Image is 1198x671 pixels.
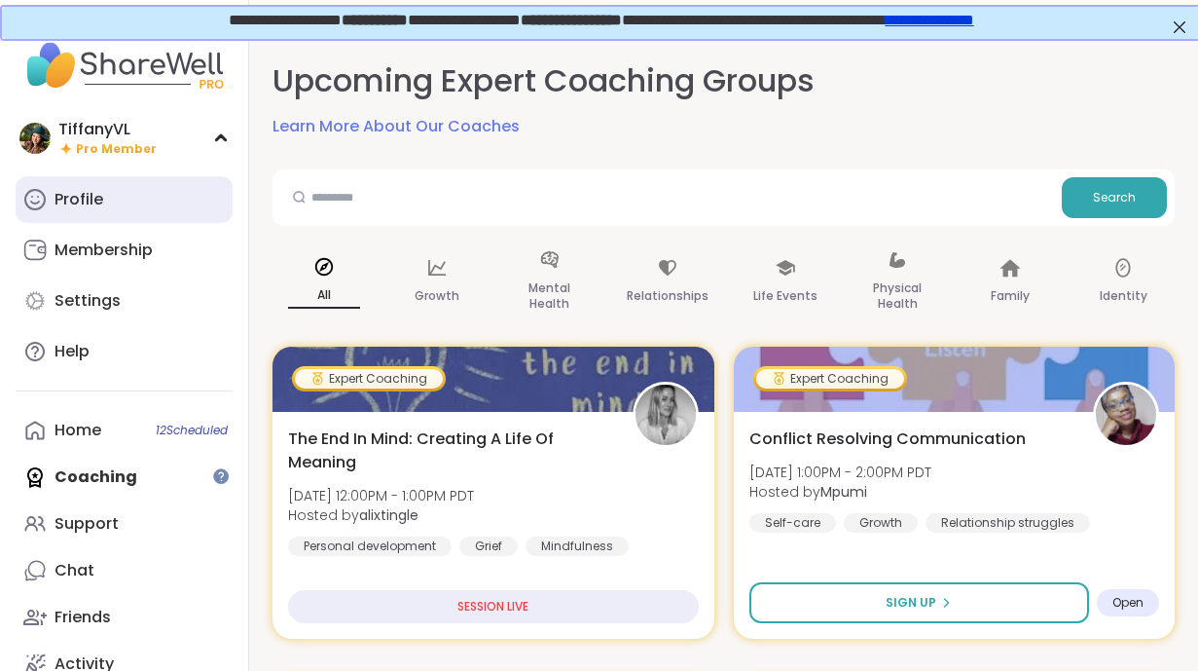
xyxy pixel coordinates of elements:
[54,341,90,362] div: Help
[16,547,233,594] a: Chat
[54,513,119,535] div: Support
[749,428,1026,451] span: Conflict Resolving Communication
[1062,177,1167,218] button: Search
[54,189,103,210] div: Profile
[635,385,696,445] img: alixtingle
[16,227,233,274] a: Membership
[820,482,867,502] b: Mpumi
[288,505,474,525] span: Hosted by
[359,505,418,525] b: alixtingle
[54,607,111,628] div: Friends
[627,284,708,308] p: Relationships
[19,123,51,154] img: TiffanyVL
[749,513,836,533] div: Self-care
[459,537,518,556] div: Grief
[288,283,360,309] p: All
[844,513,918,533] div: Growth
[16,31,233,99] img: ShareWell Nav Logo
[16,328,233,375] a: Help
[213,468,229,484] iframe: Spotlight
[1112,595,1144,611] span: Open
[288,428,611,474] span: The End In Mind: Creating A Life Of Meaning
[749,482,931,502] span: Hosted by
[1100,284,1147,308] p: Identity
[16,594,233,641] a: Friends
[54,240,153,261] div: Membership
[272,115,520,138] a: Learn More About Our Coaches
[756,369,904,389] div: Expert Coaching
[272,59,815,103] h2: Upcoming Expert Coaching Groups
[753,284,817,308] p: Life Events
[749,582,1090,623] button: Sign Up
[54,420,101,441] div: Home
[1096,385,1156,445] img: Mpumi
[415,284,459,308] p: Growth
[16,278,233,324] a: Settings
[156,423,228,438] span: 12 Scheduled
[76,141,157,158] span: Pro Member
[16,501,233,547] a: Support
[749,463,931,482] span: [DATE] 1:00PM - 2:00PM PDT
[288,486,474,505] span: [DATE] 12:00PM - 1:00PM PDT
[886,594,936,612] span: Sign Up
[514,277,586,316] p: Mental Health
[991,284,1030,308] p: Family
[54,560,94,581] div: Chat
[58,119,157,140] div: TiffanyVL
[16,176,233,223] a: Profile
[288,590,699,623] div: SESSION LIVE
[926,513,1090,533] div: Relationship struggles
[526,537,629,556] div: Mindfulness
[295,369,443,389] div: Expert Coaching
[861,277,933,316] p: Physical Health
[288,537,452,556] div: Personal development
[1093,189,1136,206] span: Search
[16,407,233,454] a: Home12Scheduled
[54,290,121,312] div: Settings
